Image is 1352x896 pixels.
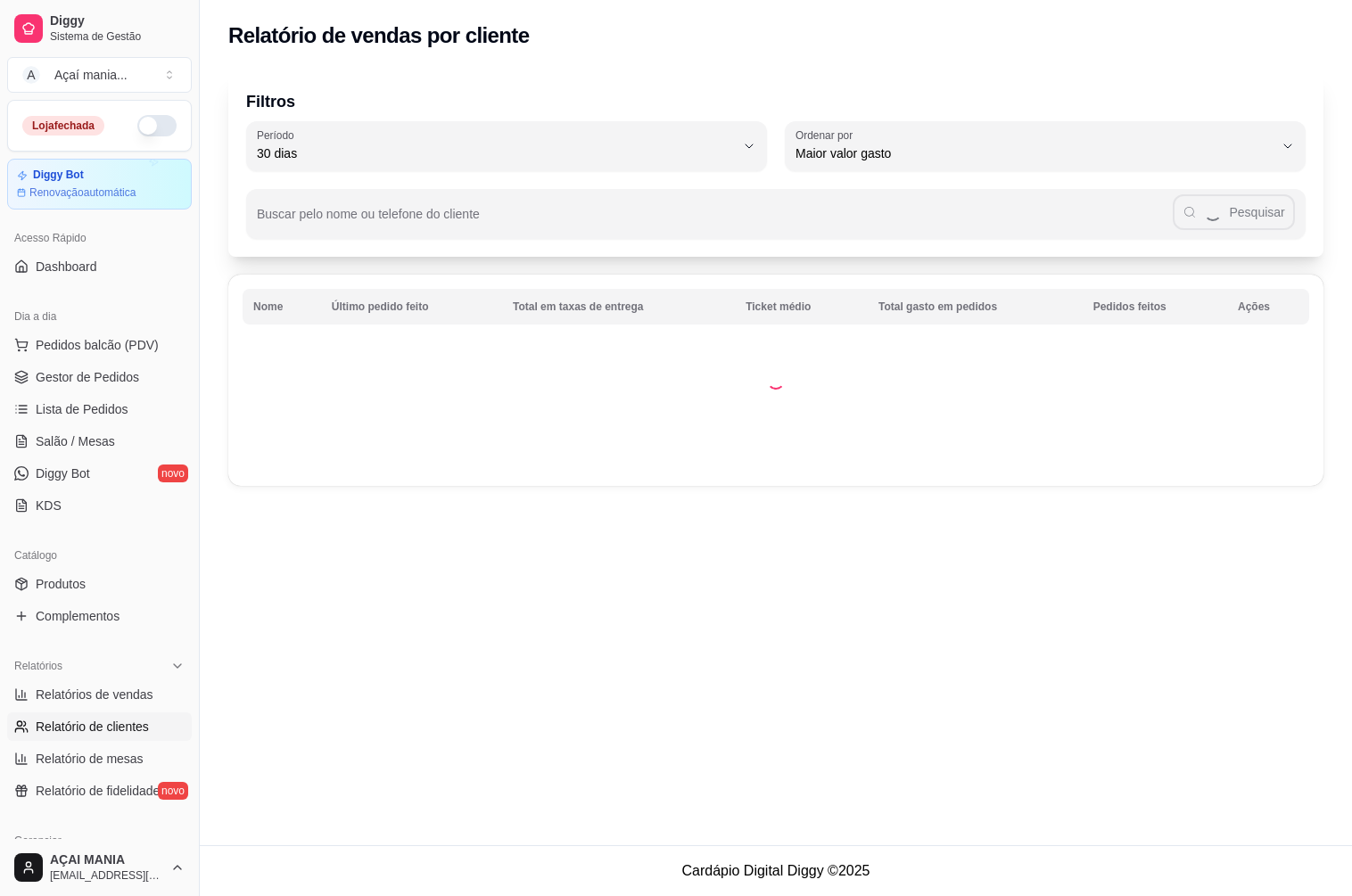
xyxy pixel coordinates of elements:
[7,224,192,252] div: Acesso Rápido
[137,115,177,136] button: Alterar Status
[36,432,115,450] span: Salão / Mesas
[228,21,530,50] h2: Relatório de vendas por cliente
[7,7,192,50] a: DiggySistema de Gestão
[36,782,160,800] span: Relatório de fidelidade
[200,845,1352,896] footer: Cardápio Digital Diggy © 2025
[36,575,86,593] span: Produtos
[7,777,192,805] a: Relatório de fidelidadenovo
[29,185,136,200] article: Renovação automática
[246,121,767,171] button: Período30 dias
[36,686,153,703] span: Relatórios de vendas
[7,427,192,456] a: Salão / Mesas
[36,258,97,275] span: Dashboard
[7,459,192,488] a: Diggy Botnovo
[7,57,192,93] button: Select a team
[36,464,90,482] span: Diggy Bot
[33,169,84,182] article: Diggy Bot
[7,252,192,281] a: Dashboard
[7,846,192,889] button: AÇAI MANIA[EMAIL_ADDRESS][DOMAIN_NAME]
[7,363,192,391] a: Gestor de Pedidos
[50,868,163,883] span: [EMAIL_ADDRESS][DOMAIN_NAME]
[22,66,40,84] span: A
[54,66,128,84] div: Açaí mania ...
[7,395,192,423] a: Lista de Pedidos
[7,331,192,359] button: Pedidos balcão (PDV)
[7,680,192,709] a: Relatórios de vendas
[257,127,300,143] label: Período
[7,712,192,741] a: Relatório de clientes
[257,144,735,162] span: 30 dias
[7,570,192,598] a: Produtos
[785,121,1306,171] button: Ordenar porMaior valor gasto
[14,659,62,673] span: Relatórios
[36,368,139,386] span: Gestor de Pedidos
[36,718,149,736] span: Relatório de clientes
[50,13,185,29] span: Diggy
[7,491,192,520] a: KDS
[36,336,159,354] span: Pedidos balcão (PDV)
[257,212,1173,230] input: Buscar pelo nome ou telefone do cliente
[7,826,192,855] div: Gerenciar
[7,302,192,331] div: Dia a dia
[7,541,192,570] div: Catálogo
[36,400,128,418] span: Lista de Pedidos
[50,852,163,868] span: AÇAI MANIA
[36,497,62,514] span: KDS
[36,750,144,768] span: Relatório de mesas
[7,744,192,773] a: Relatório de mesas
[36,607,120,625] span: Complementos
[246,89,1306,114] p: Filtros
[22,116,104,136] div: Loja fechada
[50,29,185,44] span: Sistema de Gestão
[767,372,785,390] div: Loading
[796,127,859,143] label: Ordenar por
[796,144,1274,162] span: Maior valor gasto
[7,159,192,210] a: Diggy BotRenovaçãoautomática
[7,602,192,630] a: Complementos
